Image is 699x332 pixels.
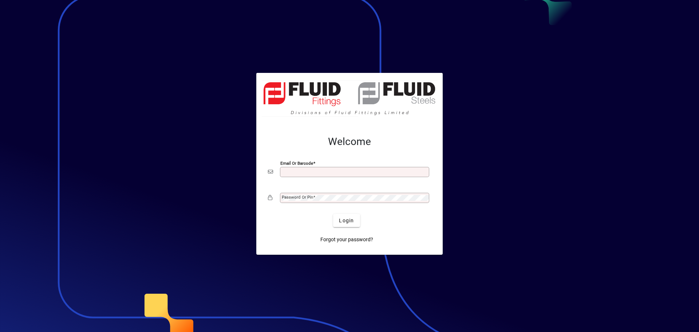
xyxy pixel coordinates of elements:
span: Forgot your password? [320,236,373,243]
mat-label: Email or Barcode [280,161,313,166]
a: Forgot your password? [317,233,376,246]
mat-label: Password or Pin [282,195,313,200]
h2: Welcome [268,136,431,148]
button: Login [333,214,360,227]
span: Login [339,217,354,224]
